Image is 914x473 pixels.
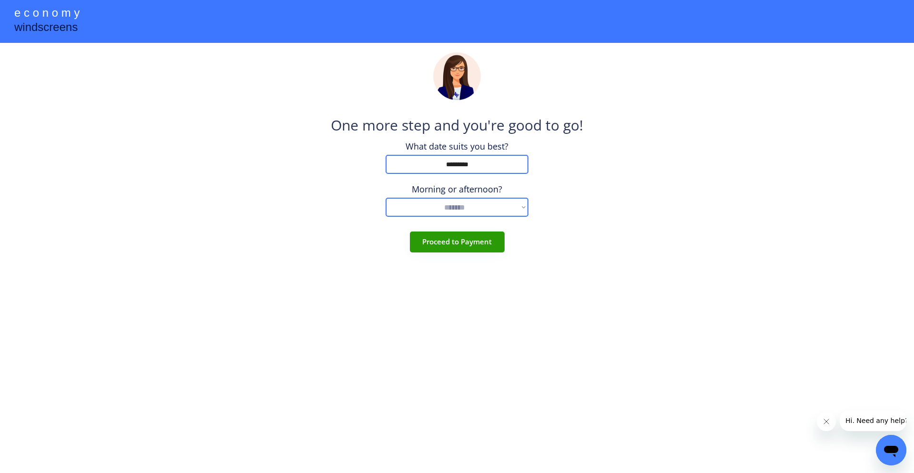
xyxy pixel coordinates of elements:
iframe: Close message [817,412,836,431]
span: Hi. Need any help? [6,7,69,14]
div: One more step and you're good to go! [331,114,583,136]
div: windscreens [14,19,78,38]
img: madeline.png [433,52,481,100]
div: What date suits you best? [386,141,528,152]
iframe: Message from company [840,410,906,431]
div: e c o n o m y [14,5,79,23]
button: Proceed to Payment [410,231,505,252]
iframe: Button to launch messaging window [876,435,906,465]
div: Morning or afternoon? [386,183,528,195]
